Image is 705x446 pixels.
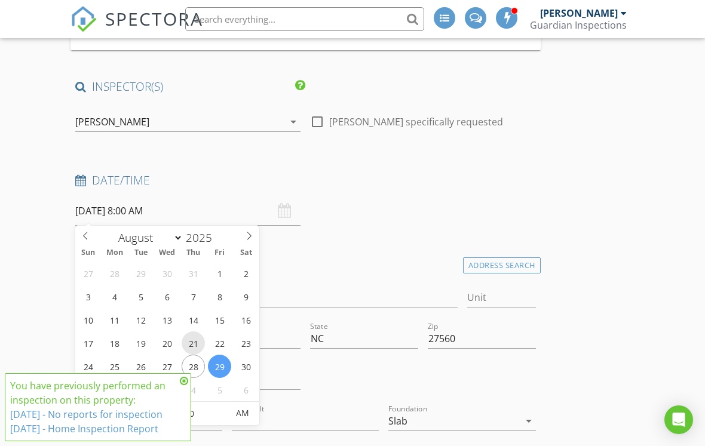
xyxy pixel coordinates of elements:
[129,308,152,331] span: August 12, 2025
[75,79,305,94] h4: INSPECTOR(S)
[234,308,258,331] span: August 16, 2025
[226,401,259,425] span: Click to toggle
[540,7,618,19] div: [PERSON_NAME]
[76,331,100,355] span: August 17, 2025
[208,331,231,355] span: August 22, 2025
[10,422,158,435] a: [DATE] - Home Inspection Report
[208,285,231,308] span: August 8, 2025
[208,308,231,331] span: August 15, 2025
[75,173,536,188] h4: Date/Time
[183,230,222,245] input: Year
[75,249,102,257] span: Sun
[463,257,541,273] div: Address Search
[76,308,100,331] span: August 10, 2025
[155,308,179,331] span: August 13, 2025
[154,249,180,257] span: Wed
[530,19,627,31] div: Guardian Inspections
[234,378,258,401] span: September 6, 2025
[75,254,536,270] h4: Location
[10,379,176,436] div: You have previously performed an inspection on this property:
[182,378,205,401] span: September 4, 2025
[155,355,179,378] span: August 27, 2025
[103,308,126,331] span: August 11, 2025
[522,414,536,428] i: arrow_drop_down
[155,331,179,355] span: August 20, 2025
[208,262,231,285] span: August 1, 2025
[76,355,100,378] span: August 24, 2025
[208,355,231,378] span: August 29, 2025
[75,116,149,127] div: [PERSON_NAME]
[103,355,126,378] span: August 25, 2025
[208,378,231,401] span: September 5, 2025
[234,262,258,285] span: August 2, 2025
[388,416,407,426] div: Slab
[180,249,207,257] span: Thu
[286,115,301,129] i: arrow_drop_down
[103,262,126,285] span: July 28, 2025
[10,408,163,421] a: [DATE] - No reports for inspection
[155,262,179,285] span: July 30, 2025
[102,249,128,257] span: Mon
[75,196,301,226] input: Select date
[70,16,203,41] a: SPECTORA
[128,249,154,257] span: Tue
[234,285,258,308] span: August 9, 2025
[76,262,100,285] span: July 27, 2025
[329,116,503,128] label: [PERSON_NAME] specifically requested
[664,405,693,434] div: Open Intercom Messenger
[182,355,205,378] span: August 28, 2025
[182,331,205,355] span: August 21, 2025
[182,262,205,285] span: July 31, 2025
[76,285,100,308] span: August 3, 2025
[129,355,152,378] span: August 26, 2025
[182,308,205,331] span: August 14, 2025
[234,355,258,378] span: August 30, 2025
[129,262,152,285] span: July 29, 2025
[105,6,203,31] span: SPECTORA
[207,249,233,257] span: Fri
[234,331,258,355] span: August 23, 2025
[182,285,205,308] span: August 7, 2025
[129,331,152,355] span: August 19, 2025
[155,285,179,308] span: August 6, 2025
[103,285,126,308] span: August 4, 2025
[70,6,97,32] img: The Best Home Inspection Software - Spectora
[129,285,152,308] span: August 5, 2025
[103,331,126,355] span: August 18, 2025
[185,7,424,31] input: Search everything...
[233,249,259,257] span: Sat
